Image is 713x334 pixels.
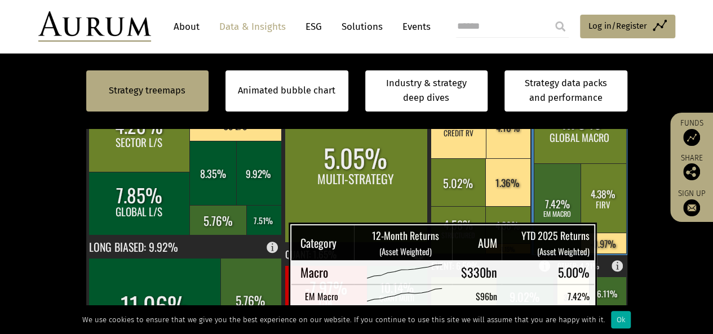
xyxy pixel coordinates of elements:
a: Strategy data packs and performance [504,70,627,112]
span: Log in/Register [588,19,647,33]
img: Share this post [683,163,700,180]
a: Animated bubble chart [238,83,335,98]
div: Ok [611,311,631,328]
a: Strategy treemaps [109,83,185,98]
a: Industry & strategy deep dives [365,70,488,112]
img: Sign up to our newsletter [683,199,700,216]
a: Log in/Register [580,15,675,38]
input: Submit [549,15,572,38]
a: Events [397,16,431,37]
img: Access Funds [683,129,700,146]
img: Aurum [38,11,151,42]
div: Share [676,154,707,180]
a: Sign up [676,189,707,216]
a: About [168,16,205,37]
a: Data & Insights [214,16,291,37]
a: Funds [676,118,707,146]
a: ESG [300,16,327,37]
a: Solutions [336,16,388,37]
